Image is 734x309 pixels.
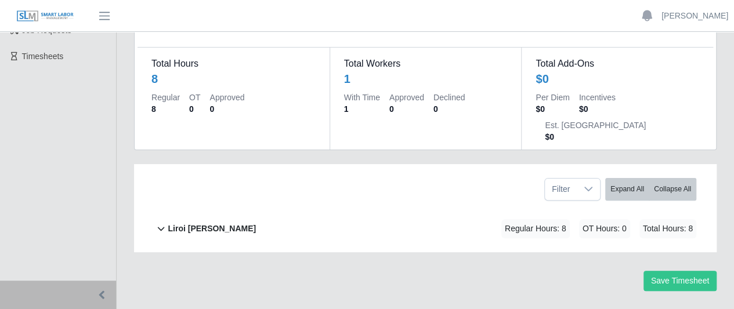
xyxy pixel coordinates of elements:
[344,57,508,71] dt: Total Workers
[151,71,158,87] div: 8
[545,119,646,131] dt: Est. [GEOGRAPHIC_DATA]
[501,219,570,238] span: Regular Hours: 8
[344,103,380,115] dd: 1
[649,178,696,201] button: Collapse All
[151,57,316,71] dt: Total Hours
[661,10,728,22] a: [PERSON_NAME]
[433,103,465,115] dd: 0
[168,223,256,235] b: Liroi [PERSON_NAME]
[433,92,465,103] dt: Declined
[536,57,699,71] dt: Total Add-Ons
[536,71,548,87] div: $0
[579,92,616,103] dt: Incentives
[151,103,180,115] dd: 8
[22,52,64,61] span: Timesheets
[344,92,380,103] dt: With Time
[536,92,569,103] dt: Per Diem
[151,92,180,103] dt: Regular
[344,71,350,87] div: 1
[605,178,649,201] button: Expand All
[579,103,616,115] dd: $0
[545,179,577,200] span: Filter
[579,219,630,238] span: OT Hours: 0
[189,92,200,103] dt: OT
[639,219,696,238] span: Total Hours: 8
[545,131,646,143] dd: $0
[189,103,200,115] dd: 0
[536,103,569,115] dd: $0
[643,271,717,291] button: Save Timesheet
[389,92,424,103] dt: Approved
[16,10,74,23] img: SLM Logo
[209,103,244,115] dd: 0
[389,103,424,115] dd: 0
[605,178,696,201] div: bulk actions
[154,205,696,252] button: Liroi [PERSON_NAME] Regular Hours: 8 OT Hours: 0 Total Hours: 8
[209,92,244,103] dt: Approved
